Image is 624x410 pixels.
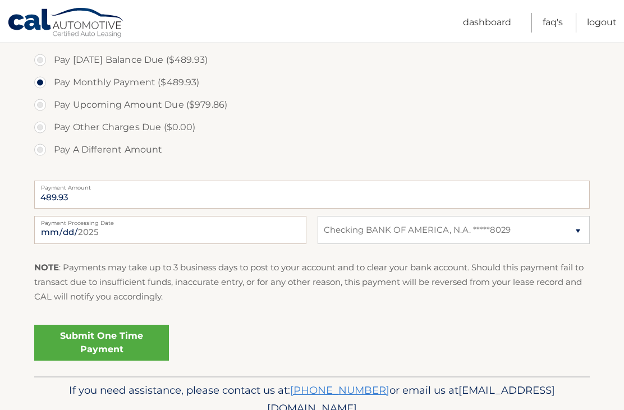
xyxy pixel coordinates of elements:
label: Pay Upcoming Amount Due ($979.86) [34,94,590,116]
a: Dashboard [463,13,511,33]
a: Submit One Time Payment [34,325,169,361]
input: Payment Date [34,216,306,244]
label: Payment Processing Date [34,216,306,225]
a: Logout [587,13,617,33]
label: Pay [DATE] Balance Due ($489.93) [34,49,590,71]
a: [PHONE_NUMBER] [290,384,389,397]
p: : Payments may take up to 3 business days to post to your account and to clear your bank account.... [34,260,590,305]
label: Pay Monthly Payment ($489.93) [34,71,590,94]
a: FAQ's [543,13,563,33]
label: Pay Other Charges Due ($0.00) [34,116,590,139]
label: Pay A Different Amount [34,139,590,161]
label: Payment Amount [34,181,590,190]
a: Cal Automotive [7,7,125,40]
input: Payment Amount [34,181,590,209]
strong: NOTE [34,262,59,273]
